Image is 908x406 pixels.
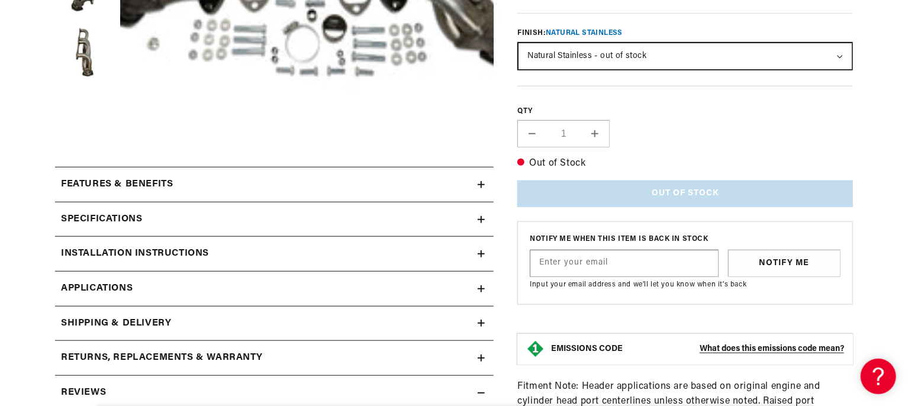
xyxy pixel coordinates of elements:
span: Input your email address and we'll let you know when it's back [530,281,746,288]
a: Applications [55,272,494,307]
button: Load image 5 in gallery view [55,24,114,83]
strong: What does this emissions code mean? [700,344,844,353]
span: Natural Stainless [546,30,623,37]
h2: Returns, Replacements & Warranty [61,350,263,366]
h2: Installation instructions [61,246,209,262]
button: EMISSIONS CODEWhat does this emissions code mean? [551,344,844,355]
strong: EMISSIONS CODE [551,344,623,353]
h2: Reviews [61,385,106,401]
h2: Specifications [61,212,142,227]
button: Notify Me [728,250,841,277]
span: Applications [61,281,133,297]
h2: Features & Benefits [61,177,173,192]
label: Finish: [517,28,853,38]
summary: Shipping & Delivery [55,307,494,341]
img: Emissions code [526,340,545,359]
span: Notify me when this item is back in stock [530,234,841,245]
label: QTY [517,107,853,117]
p: Out of Stock [517,156,853,172]
h2: Shipping & Delivery [61,316,171,331]
summary: Installation instructions [55,237,494,271]
summary: Specifications [55,202,494,237]
summary: Returns, Replacements & Warranty [55,341,494,375]
summary: Features & Benefits [55,167,494,202]
input: Enter your email [530,250,718,276]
